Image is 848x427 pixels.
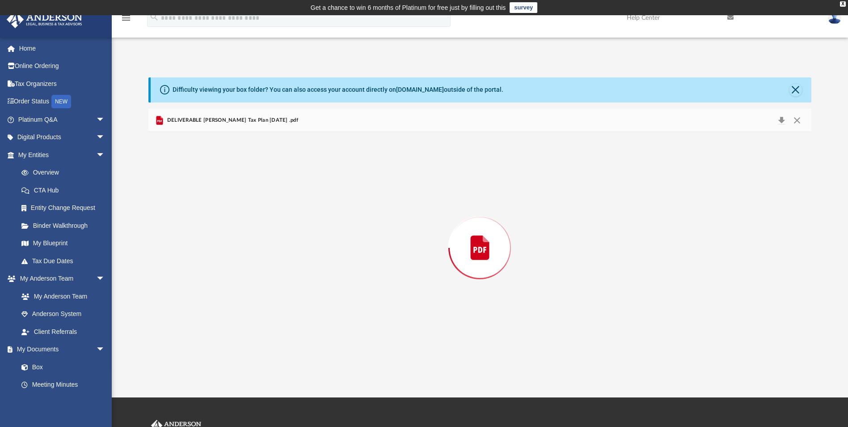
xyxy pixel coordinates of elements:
a: Meeting Minutes [13,376,114,394]
div: Preview [148,109,811,363]
a: My Anderson Team [13,287,110,305]
span: DELIVERABLE [PERSON_NAME] Tax Plan [DATE] .pdf [165,116,298,124]
i: search [149,12,159,22]
img: Anderson Advisors Platinum Portal [4,11,85,28]
span: arrow_drop_down [96,270,114,288]
a: menu [121,17,131,23]
a: My Entitiesarrow_drop_down [6,146,118,164]
a: Tax Due Dates [13,252,118,270]
a: Order StatusNEW [6,93,118,111]
span: arrow_drop_down [96,146,114,164]
a: survey [510,2,537,13]
span: arrow_drop_down [96,111,114,129]
a: Platinum Q&Aarrow_drop_down [6,111,118,128]
a: Forms Library [13,393,110,411]
a: Entity Change Request [13,199,118,217]
a: Online Ordering [6,57,118,75]
span: arrow_drop_down [96,341,114,359]
a: Digital Productsarrow_drop_down [6,128,118,146]
a: Tax Organizers [6,75,118,93]
a: CTA Hub [13,181,118,199]
div: Get a chance to win 6 months of Platinum for free just by filling out this [311,2,506,13]
a: Binder Walkthrough [13,217,118,235]
a: Overview [13,164,118,182]
i: menu [121,13,131,23]
a: My Documentsarrow_drop_down [6,341,114,359]
button: Download [773,114,789,127]
span: arrow_drop_down [96,128,114,147]
a: My Anderson Teamarrow_drop_down [6,270,114,288]
div: NEW [51,95,71,108]
img: User Pic [828,11,841,24]
div: Difficulty viewing your box folder? You can also access your account directly on outside of the p... [173,85,503,94]
a: My Blueprint [13,235,114,252]
a: Client Referrals [13,323,114,341]
button: Close [789,114,805,127]
button: Close [789,84,802,96]
a: [DOMAIN_NAME] [396,86,444,93]
div: close [840,1,846,7]
a: Box [13,358,110,376]
a: Home [6,39,118,57]
a: Anderson System [13,305,114,323]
